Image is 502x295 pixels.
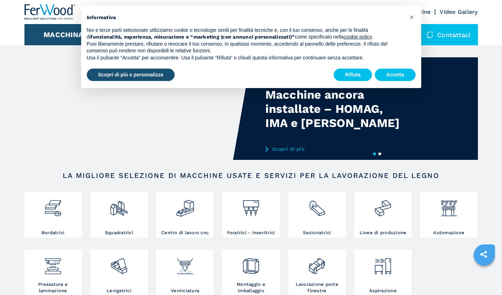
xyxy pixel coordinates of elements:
h3: Foratrici - inseritrici [227,230,275,236]
img: sezionatrici_2.png [308,193,326,218]
h3: Levigatrici [107,288,131,294]
button: Accetta [375,69,416,81]
h3: Linee di produzione [360,230,407,236]
button: 1 [373,152,376,155]
img: Ferwood [24,4,75,20]
h3: Aspirazione [369,288,397,294]
img: pressa-strettoia.png [44,251,62,276]
p: Usa il pulsante “Accetta” per acconsentire. Usa il pulsante “Rifiuta” o chiudi questa informativa... [87,54,404,62]
h3: Pressatura e laminazione [26,281,80,294]
img: lavorazione_porte_finestre_2.png [308,251,326,276]
a: sharethis [475,245,492,263]
a: Bordatrici [24,192,82,238]
button: Rifiuta [334,69,372,81]
img: verniciatura_1.png [176,251,194,276]
a: Linee di produzione [354,192,412,238]
h3: Automazione [433,230,464,236]
a: Sezionatrici [288,192,346,238]
a: Automazione [420,192,478,238]
button: Chiudi questa informativa [406,11,418,23]
img: squadratrici_2.png [109,193,128,218]
img: levigatrici_2.png [109,251,128,276]
p: Noi e terze parti selezionate utilizziamo cookie o tecnologie simili per finalità tecniche e, con... [87,27,404,41]
button: 2 [378,152,381,155]
p: Puoi liberamente prestare, rifiutare o revocare il tuo consenso, in qualsiasi momento, accedendo ... [87,41,404,54]
h3: Centro di lavoro cnc [161,230,209,236]
h3: Sezionatrici [303,230,331,236]
a: Video Gallery [440,8,478,15]
img: centro_di_lavoro_cnc_2.png [176,193,194,218]
a: Foratrici - inseritrici [222,192,280,238]
button: Scopri di più e personalizza [87,69,175,81]
h3: Montaggio e imballaggio [224,281,278,294]
a: Scopri di più [265,146,404,152]
h3: Lavorazione porte finestre [290,281,344,294]
button: Macchinari [44,30,91,39]
a: cookie policy [344,34,372,40]
iframe: Chat [472,263,497,290]
img: montaggio_imballaggio_2.png [242,251,260,276]
img: linee_di_produzione_2.png [373,193,392,218]
h2: LA MIGLIORE SELEZIONE DI MACCHINE USATE E SERVIZI PER LA LAVORAZIONE DEL LEGNO [47,171,455,180]
a: Centro di lavoro cnc [156,192,214,238]
h3: Squadratrici [105,230,133,236]
img: bordatrici_1.png [44,193,62,218]
div: Contattaci [419,24,478,45]
img: foratrici_inseritrici_2.png [242,193,260,218]
a: Squadratrici [90,192,148,238]
h3: Bordatrici [41,230,65,236]
img: aspirazione_1.png [373,251,392,276]
video: Your browser does not support the video tag. [24,57,251,160]
h2: Informativa [87,14,404,21]
span: × [410,13,414,21]
img: Contattaci [427,31,434,38]
h3: Verniciatura [171,288,199,294]
strong: funzionalità, esperienza, misurazione e “marketing (con annunci personalizzati)” [90,34,295,40]
img: automazione.png [440,193,458,218]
